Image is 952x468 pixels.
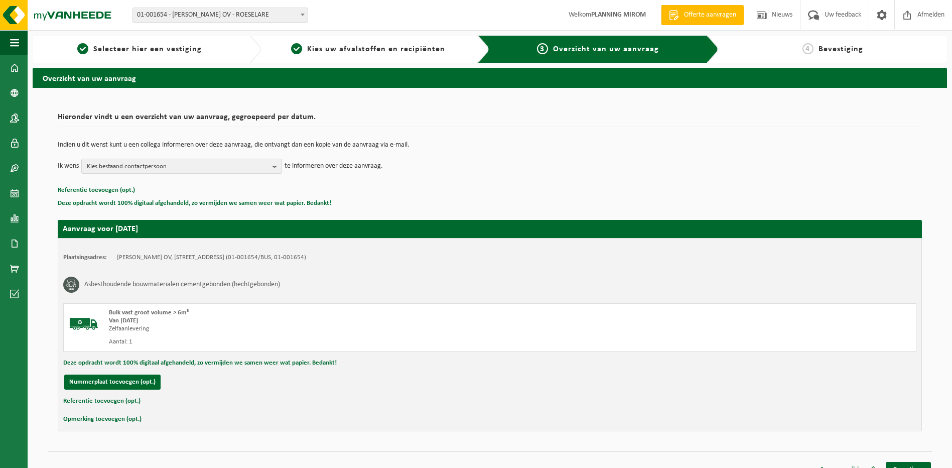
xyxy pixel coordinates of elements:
a: Offerte aanvragen [661,5,744,25]
span: 4 [802,43,813,54]
p: Ik wens [58,159,79,174]
span: Selecteer hier een vestiging [93,45,202,53]
strong: Aanvraag voor [DATE] [63,225,138,233]
h2: Hieronder vindt u een overzicht van uw aanvraag, gegroepeerd per datum. [58,113,922,127]
div: Aantal: 1 [109,338,530,346]
span: Bevestiging [819,45,863,53]
div: Zelfaanlevering [109,325,530,333]
a: 1Selecteer hier een vestiging [38,43,241,55]
button: Referentie toevoegen (opt.) [63,395,141,408]
span: 3 [537,43,548,54]
span: 2 [291,43,302,54]
p: te informeren over deze aanvraag. [285,159,383,174]
img: BL-SO-LV.png [69,309,99,339]
button: Kies bestaand contactpersoon [81,159,282,174]
strong: Van [DATE] [109,317,138,324]
button: Nummerplaat toevoegen (opt.) [64,375,161,390]
span: Kies uw afvalstoffen en recipiënten [307,45,445,53]
span: Overzicht van uw aanvraag [553,45,659,53]
span: 01-001654 - MIROM ROESELARE OV - ROESELARE [133,8,308,22]
button: Opmerking toevoegen (opt.) [63,413,142,426]
h3: Asbesthoudende bouwmaterialen cementgebonden (hechtgebonden) [84,277,280,293]
a: 2Kies uw afvalstoffen en recipiënten [266,43,470,55]
span: 1 [77,43,88,54]
button: Deze opdracht wordt 100% digitaal afgehandeld, zo vermijden we samen weer wat papier. Bedankt! [58,197,331,210]
span: Kies bestaand contactpersoon [87,159,268,174]
span: Offerte aanvragen [682,10,739,20]
span: Bulk vast groot volume > 6m³ [109,309,189,316]
strong: PLANNING MIROM [591,11,646,19]
span: 01-001654 - MIROM ROESELARE OV - ROESELARE [132,8,308,23]
p: Indien u dit wenst kunt u een collega informeren over deze aanvraag, die ontvangt dan een kopie v... [58,142,922,149]
button: Referentie toevoegen (opt.) [58,184,135,197]
td: [PERSON_NAME] OV, [STREET_ADDRESS] (01-001654/BUS, 01-001654) [117,254,306,262]
button: Deze opdracht wordt 100% digitaal afgehandeld, zo vermijden we samen weer wat papier. Bedankt! [63,357,337,370]
strong: Plaatsingsadres: [63,254,107,261]
h2: Overzicht van uw aanvraag [33,68,947,87]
